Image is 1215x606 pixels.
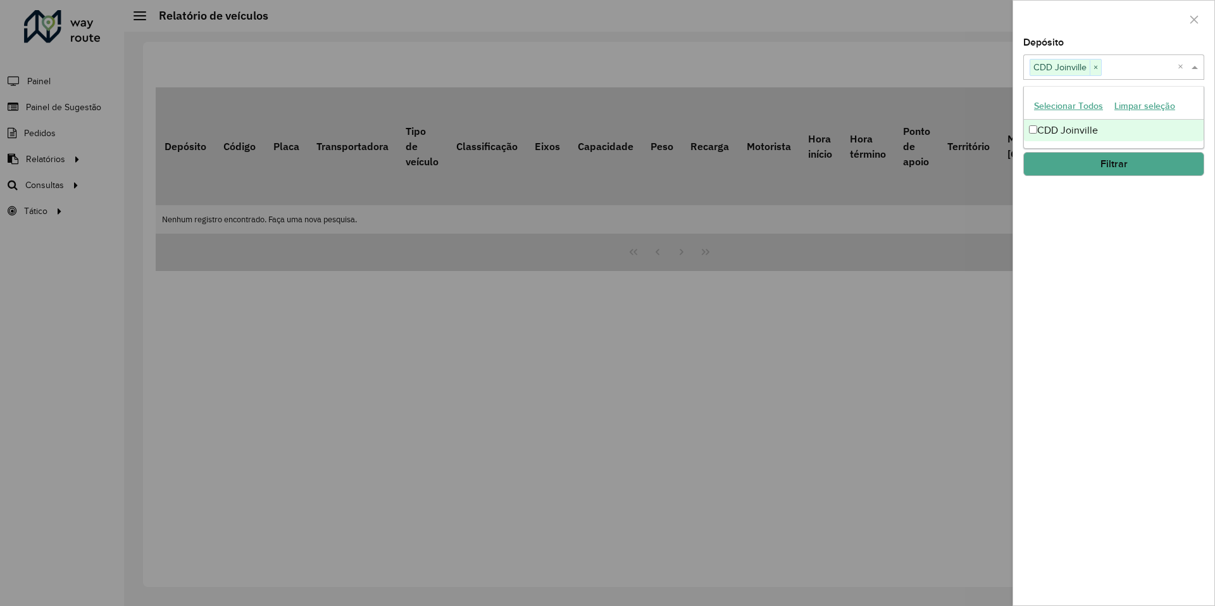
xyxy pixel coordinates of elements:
[1023,35,1064,50] label: Depósito
[1109,96,1181,116] button: Limpar seleção
[1023,86,1204,149] ng-dropdown-panel: Options list
[1178,60,1188,75] span: Clear all
[1090,60,1101,75] span: ×
[1024,120,1204,141] div: CDD Joinville
[1030,60,1090,75] span: CDD Joinville
[1028,96,1109,116] button: Selecionar Todos
[1023,152,1204,176] button: Filtrar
